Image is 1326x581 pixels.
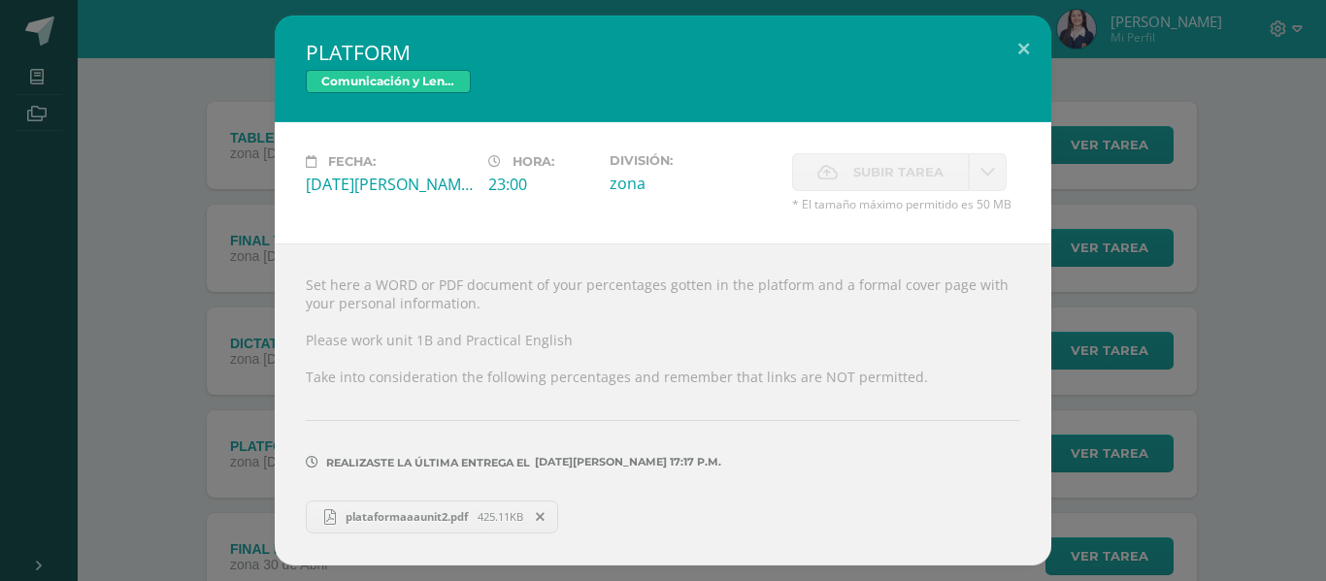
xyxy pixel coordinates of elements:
span: Subir tarea [853,154,944,190]
button: Close (Esc) [996,16,1051,81]
a: plataformaaaunit2.pdf 425.11KB [306,500,558,533]
div: [DATE][PERSON_NAME] [306,174,473,195]
div: 23:00 [488,174,594,195]
span: Remover entrega [524,506,557,528]
a: La fecha de entrega ha expirado [969,153,1007,191]
span: Hora: [513,154,554,169]
div: Set here a WORD or PDF document of your percentages gotten in the platform and a formal cover pag... [275,243,1051,565]
span: 425.11KB [478,509,523,524]
label: División: [610,153,777,168]
h2: PLATFORM [306,39,1020,66]
span: Fecha: [328,154,376,169]
span: Comunicación y Lenguaje L3 (Inglés Técnico) 4 [306,70,471,93]
span: plataformaaaunit2.pdf [336,509,478,524]
span: [DATE][PERSON_NAME] 17:17 p.m. [530,462,721,463]
label: La fecha de entrega ha expirado [792,153,969,191]
span: * El tamaño máximo permitido es 50 MB [792,196,1020,212]
span: Realizaste la última entrega el [326,456,530,469]
div: zona [610,173,777,194]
